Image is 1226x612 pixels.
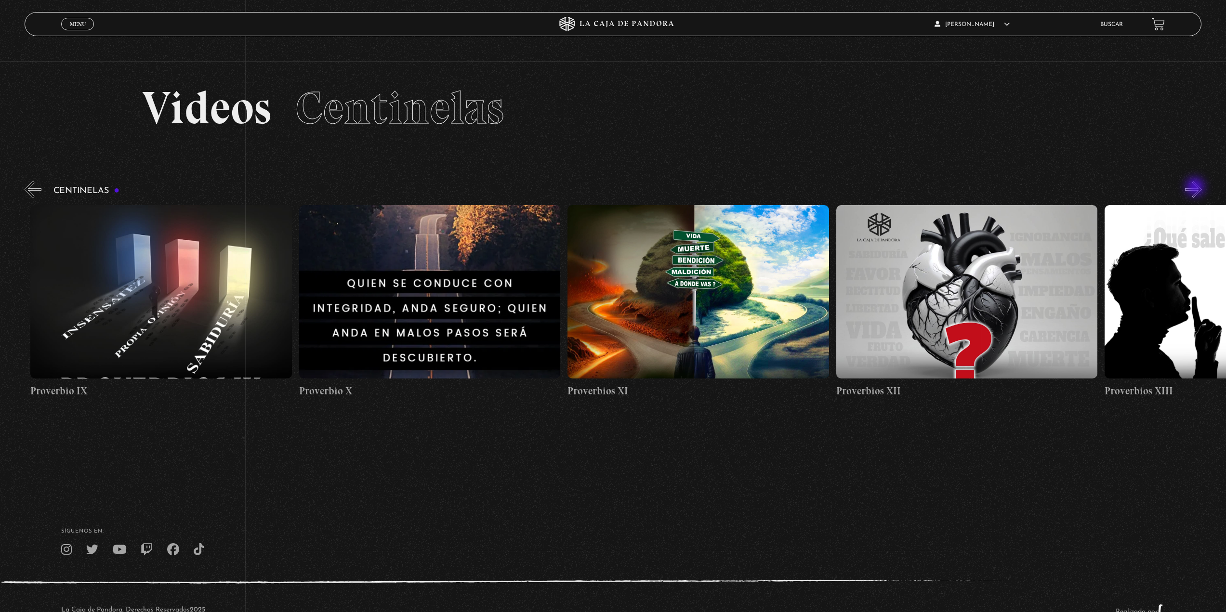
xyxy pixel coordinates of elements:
[25,181,41,198] button: Previous
[61,529,1165,534] h4: SÍguenos en:
[53,186,119,195] h3: Centinelas
[142,85,1084,131] h2: Videos
[66,29,89,36] span: Cerrar
[70,21,86,27] span: Menu
[30,205,292,399] a: Proverbio IX
[935,22,1010,27] span: [PERSON_NAME]
[567,205,829,399] a: Proverbios XI
[30,383,292,399] h4: Proverbio IX
[299,205,561,399] a: Proverbio X
[836,205,1098,399] a: Proverbios XII
[1185,181,1202,198] button: Next
[295,80,504,135] span: Centinelas
[836,383,1098,399] h4: Proverbios XII
[1100,22,1123,27] a: Buscar
[567,383,829,399] h4: Proverbios XI
[299,383,561,399] h4: Proverbio X
[1152,18,1165,31] a: View your shopping cart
